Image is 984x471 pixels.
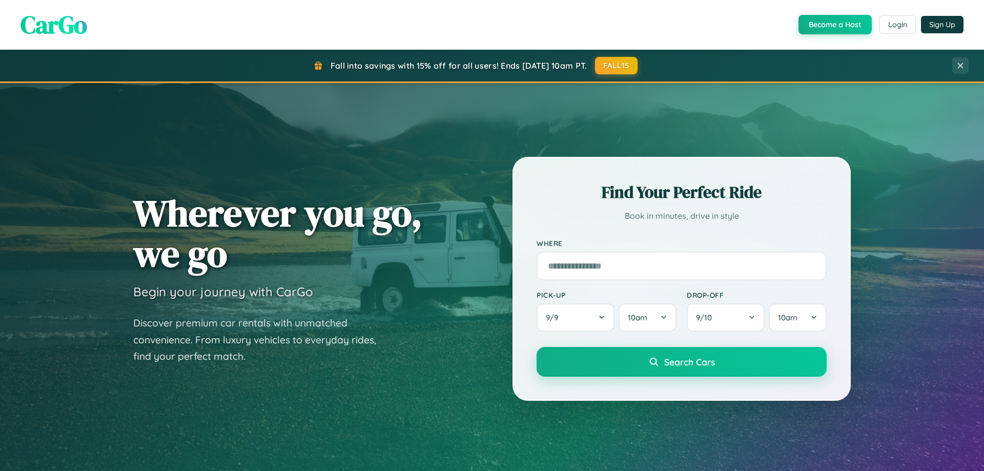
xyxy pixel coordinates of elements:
[879,15,916,34] button: Login
[687,291,827,299] label: Drop-off
[628,313,647,322] span: 10am
[537,209,827,223] p: Book in minutes, drive in style
[537,291,676,299] label: Pick-up
[133,193,422,274] h1: Wherever you go, we go
[20,8,87,42] span: CarGo
[798,15,872,34] button: Become a Host
[537,347,827,377] button: Search Cars
[331,60,587,71] span: Fall into savings with 15% off for all users! Ends [DATE] 10am PT.
[537,181,827,203] h2: Find Your Perfect Ride
[133,315,389,365] p: Discover premium car rentals with unmatched convenience. From luxury vehicles to everyday rides, ...
[619,303,676,332] button: 10am
[133,284,313,299] h3: Begin your journey with CarGo
[687,303,765,332] button: 9/10
[595,57,638,74] button: FALL15
[537,303,614,332] button: 9/9
[546,313,563,322] span: 9 / 9
[769,303,827,332] button: 10am
[778,313,797,322] span: 10am
[921,16,963,33] button: Sign Up
[664,356,715,367] span: Search Cars
[696,313,717,322] span: 9 / 10
[537,239,827,248] label: Where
